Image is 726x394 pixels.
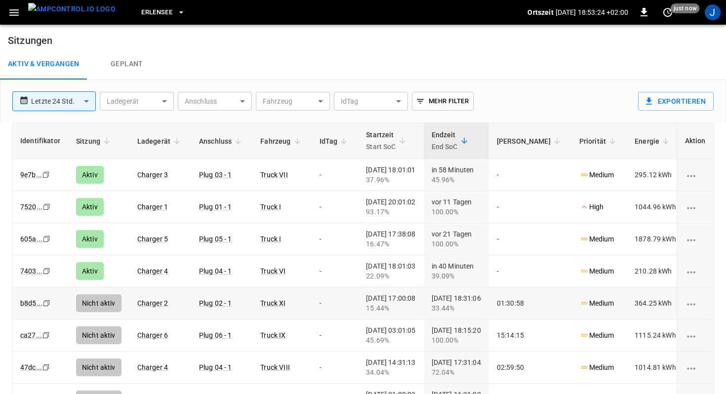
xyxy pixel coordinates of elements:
a: 7403... [20,267,42,275]
a: Truck IX [260,331,285,339]
div: in 58 Minuten [432,165,481,185]
span: Ladegerät [137,135,183,147]
a: Truck VII [260,171,287,179]
td: 1014.81 kWh [627,352,684,384]
div: Nicht aktiv [76,294,121,312]
span: Anschluss [199,135,244,147]
td: 364.25 kWh [627,287,684,319]
div: 39.09% [432,271,481,281]
a: Plug 04 - 1 [199,267,232,275]
a: Plug 01 - 1 [199,203,232,211]
td: - [489,159,571,191]
div: charging session options [685,362,706,372]
td: - [312,319,359,352]
div: 22.09% [366,271,415,281]
div: charging session options [685,234,706,244]
a: Geplant [87,48,166,80]
td: 01:30:58 [489,287,571,319]
img: ampcontrol.io logo [28,3,116,15]
div: vor 21 Tagen [432,229,481,249]
button: set refresh interval [660,4,676,20]
a: 9e7b... [20,171,42,179]
a: Plug 02 - 1 [199,299,232,307]
a: Charger 6 [137,331,168,339]
div: 100.00% [432,335,481,345]
div: Nicht aktiv [76,358,121,376]
td: 1878.79 kWh [627,223,684,255]
a: Plug 04 - 1 [199,363,232,371]
p: Medium [579,362,614,373]
p: Medium [579,234,614,244]
button: Exportieren [638,92,714,111]
div: copy [42,201,52,212]
div: copy [42,298,52,309]
td: - [489,223,571,255]
div: copy [41,362,51,373]
span: Energie [635,135,672,147]
a: Plug 06 - 1 [199,331,232,339]
div: 37.96% [366,175,415,185]
div: 33.44% [432,303,481,313]
a: Truck I [260,203,281,211]
div: 72.04% [432,367,481,377]
a: Charger 5 [137,235,168,243]
a: ca27... [20,331,42,339]
span: Priorität [579,135,619,147]
a: b8d5... [20,299,42,307]
div: Aktiv [76,262,104,280]
div: charging session options [685,170,706,180]
div: Aktiv [76,166,104,184]
div: copy [41,330,51,341]
a: 47dc... [20,363,42,371]
a: Truck VIII [260,363,290,371]
div: [DATE] 17:31:04 [432,357,481,377]
div: 15.44% [366,303,415,313]
a: Charger 1 [137,203,168,211]
div: copy [41,169,51,180]
td: - [312,255,359,287]
td: - [489,255,571,287]
div: 100.00% [432,239,481,249]
div: 100.00% [432,207,481,217]
div: charging session options [685,298,706,308]
a: Truck VI [260,267,285,275]
span: Fahrzeug [260,135,303,147]
div: [DATE] 03:01:05 [366,325,415,345]
div: Aktiv [76,198,104,216]
span: just now [671,3,700,13]
div: Aktiv [76,230,104,248]
div: 34.04% [366,367,415,377]
div: profile-icon [705,4,721,20]
td: - [312,287,359,319]
a: Plug 03 - 1 [199,171,232,179]
div: in 40 Minuten [432,261,481,281]
div: 93.17% [366,207,415,217]
td: - [489,191,571,223]
td: 1044.96 kWh [627,191,684,223]
div: [DATE] 18:01:01 [366,165,415,185]
div: charging session options [685,266,706,276]
p: Medium [579,266,614,276]
div: [DATE] 18:01:03 [366,261,415,281]
div: [DATE] 14:31:13 [366,357,415,377]
th: Identifikator [12,123,68,159]
td: 02:59:50 [489,352,571,384]
p: Medium [579,330,614,341]
button: Erlensee [137,3,189,22]
td: 210.28 kWh [627,255,684,287]
p: [DATE] 18:53:24 +02:00 [556,7,628,17]
div: Nicht aktiv [76,326,121,344]
span: Sitzung [76,135,113,147]
td: 295.12 kWh [627,159,684,191]
span: IdTag [320,135,351,147]
p: Medium [579,298,614,309]
td: - [312,223,359,255]
span: StartzeitStart SoC [366,129,408,153]
div: [DATE] 17:38:08 [366,229,415,249]
a: Charger 2 [137,299,168,307]
td: - [312,352,359,384]
div: vor 11 Tagen [432,197,481,217]
span: [PERSON_NAME] [497,135,564,147]
div: Startzeit [366,129,396,153]
p: End SoC [432,141,458,153]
